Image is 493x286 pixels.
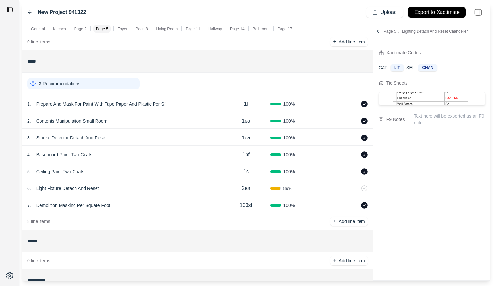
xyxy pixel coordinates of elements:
[27,185,31,192] p: 6 .
[330,217,367,226] button: +Add line item
[283,202,295,209] span: 100 %
[34,167,87,176] p: Ceiling Paint Two Coats
[471,5,485,19] img: right-panel.svg
[6,6,13,13] img: toggle sidebar
[418,64,437,71] div: CHAN
[242,185,250,192] p: 2ea
[27,218,50,225] p: 8 line items
[283,118,295,124] span: 100 %
[242,134,250,142] p: 1ea
[393,92,471,105] img: Cropped Image
[27,39,50,45] p: 0 line items
[339,257,365,264] p: Add line item
[34,184,102,193] p: Light Fixture Detach And Reset
[208,26,222,31] p: Hallway
[27,135,31,141] p: 3 .
[186,26,200,31] p: Page 11
[31,26,45,31] p: General
[330,256,367,265] button: +Add line item
[283,135,295,141] span: 100 %
[27,118,31,124] p: 2 .
[34,100,168,109] p: Prepare And Mask For Paint With Tape Paper And Plastic Per Sf
[391,64,404,71] div: LIT
[366,7,403,18] button: Upload
[386,49,421,56] div: Xactimate Codes
[242,117,250,125] p: 1ea
[39,80,80,87] p: 3 Recommendations
[27,202,31,209] p: 7 .
[136,26,148,31] p: Page 8
[230,26,245,31] p: Page 14
[386,79,408,87] div: Tic Sheets
[283,151,295,158] span: 100 %
[283,168,295,175] span: 100 %
[379,65,388,71] p: CAT:
[27,168,31,175] p: 5 .
[396,29,402,34] span: /
[34,116,110,125] p: Contents Manipulation Small Room
[402,29,468,34] span: Lighting Detach And Reset Chandelier
[38,8,86,16] label: New Project 941322
[34,133,109,142] p: Smoke Detector Detach And Reset
[253,26,269,31] p: Bathroom
[333,257,336,264] p: +
[34,201,113,210] p: Demolition Masking Per Square Foot
[386,115,405,123] div: F9 Notes
[244,100,248,108] p: 1f
[34,150,95,159] p: Baseboard Paint Two Coats
[380,9,397,16] p: Upload
[379,117,383,121] img: comment
[53,26,66,31] p: Kitchen
[27,101,31,107] p: 1 .
[283,185,292,192] span: 89 %
[96,26,108,31] p: Page 5
[74,26,86,31] p: Page 2
[278,26,292,31] p: Page 17
[240,201,252,209] p: 100sf
[118,26,128,31] p: Foyer
[384,29,468,34] p: Page 5
[333,218,336,225] p: +
[156,26,178,31] p: Living Room
[27,257,50,264] p: 0 line items
[406,65,416,71] p: SEL:
[242,151,249,159] p: 1pf
[414,113,485,126] p: Text here will be exported as an F9 note.
[283,101,295,107] span: 100 %
[333,38,336,45] p: +
[339,218,365,225] p: Add line item
[27,151,31,158] p: 4 .
[330,37,367,46] button: +Add line item
[243,168,249,175] p: 1c
[408,7,466,18] button: Export to Xactimate
[414,9,460,16] p: Export to Xactimate
[339,39,365,45] p: Add line item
